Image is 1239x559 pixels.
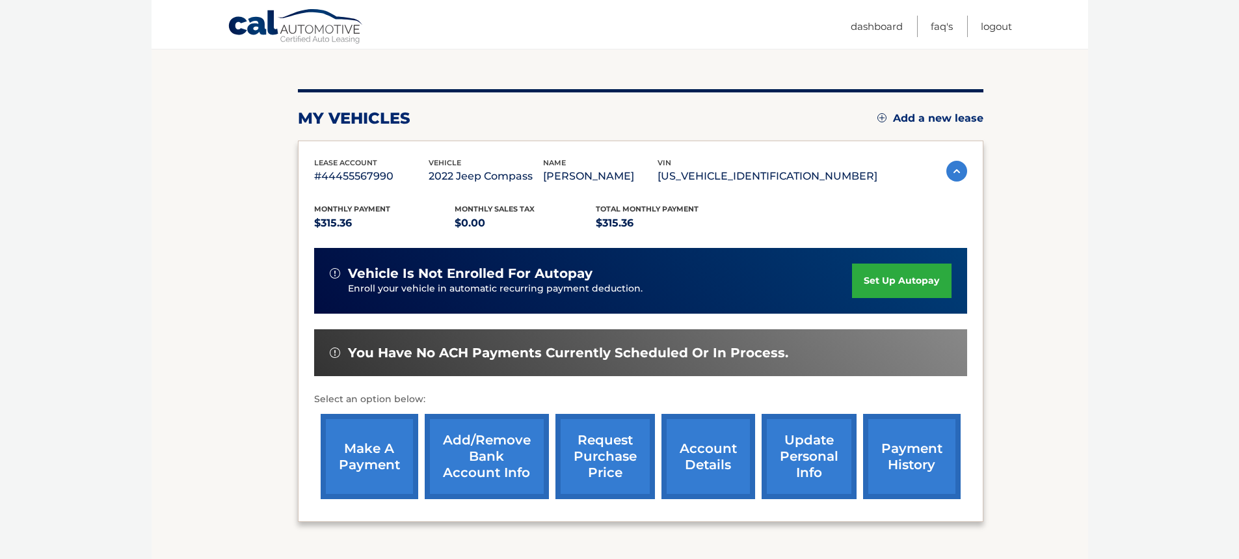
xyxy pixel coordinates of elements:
a: Cal Automotive [228,8,364,46]
p: $0.00 [455,214,596,232]
p: [PERSON_NAME] [543,167,658,185]
a: make a payment [321,414,418,499]
a: FAQ's [931,16,953,37]
p: Select an option below: [314,392,967,407]
span: Monthly sales Tax [455,204,535,213]
p: Enroll your vehicle in automatic recurring payment deduction. [348,282,853,296]
a: Logout [981,16,1012,37]
img: alert-white.svg [330,348,340,358]
span: You have no ACH payments currently scheduled or in process. [348,345,788,361]
a: Add a new lease [877,112,983,125]
img: accordion-active.svg [946,161,967,182]
a: account details [661,414,755,499]
p: $315.36 [314,214,455,232]
img: add.svg [877,113,886,122]
p: [US_VEHICLE_IDENTIFICATION_NUMBER] [658,167,877,185]
span: vin [658,158,671,167]
span: Total Monthly Payment [596,204,699,213]
img: alert-white.svg [330,268,340,279]
span: name [543,158,566,167]
a: Add/Remove bank account info [425,414,549,499]
a: set up autopay [852,264,951,298]
a: Dashboard [851,16,903,37]
span: Monthly Payment [314,204,390,213]
a: request purchase price [555,414,655,499]
p: #44455567990 [314,167,429,185]
span: vehicle is not enrolled for autopay [348,266,593,282]
a: update personal info [762,414,857,499]
span: vehicle [429,158,461,167]
a: payment history [863,414,961,499]
h2: my vehicles [298,109,410,128]
span: lease account [314,158,377,167]
p: $315.36 [596,214,737,232]
p: 2022 Jeep Compass [429,167,543,185]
